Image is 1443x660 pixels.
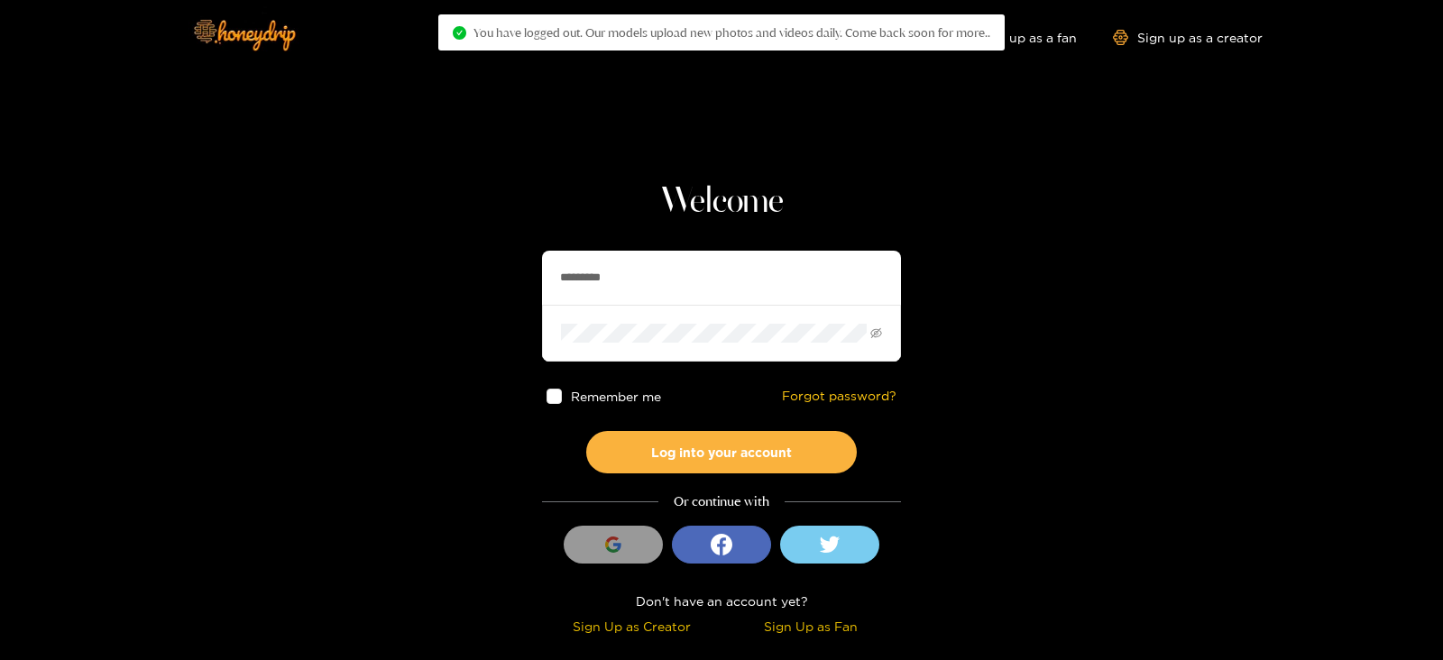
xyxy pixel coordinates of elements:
[586,431,857,473] button: Log into your account
[542,491,901,512] div: Or continue with
[571,390,661,403] span: Remember me
[1113,30,1263,45] a: Sign up as a creator
[542,180,901,224] h1: Welcome
[547,616,717,637] div: Sign Up as Creator
[870,327,882,339] span: eye-invisible
[473,25,990,40] span: You have logged out. Our models upload new photos and videos daily. Come back soon for more..
[542,591,901,611] div: Don't have an account yet?
[782,389,896,404] a: Forgot password?
[953,30,1077,45] a: Sign up as a fan
[726,616,896,637] div: Sign Up as Fan
[453,26,466,40] span: check-circle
